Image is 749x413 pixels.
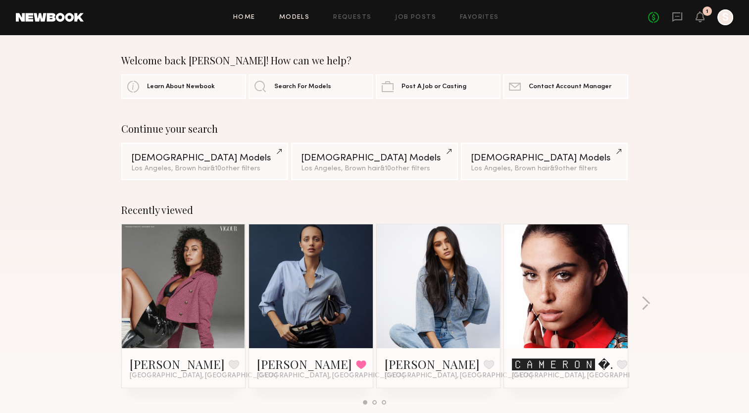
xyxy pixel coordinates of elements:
[279,14,309,21] a: Models
[291,143,458,180] a: [DEMOGRAPHIC_DATA] ModelsLos Angeles, Brown hair&10other filters
[131,154,278,163] div: [DEMOGRAPHIC_DATA] Models
[257,372,404,380] span: [GEOGRAPHIC_DATA], [GEOGRAPHIC_DATA]
[401,84,466,90] span: Post A Job or Casting
[380,165,430,172] span: & 10 other filter s
[249,74,373,99] a: Search For Models
[130,372,277,380] span: [GEOGRAPHIC_DATA], [GEOGRAPHIC_DATA]
[333,14,371,21] a: Requests
[301,165,448,172] div: Los Angeles, Brown hair
[395,14,436,21] a: Job Posts
[121,204,628,216] div: Recently viewed
[376,74,500,99] a: Post A Job or Casting
[210,165,260,172] span: & 10 other filter s
[550,165,598,172] span: & 9 other filter s
[301,154,448,163] div: [DEMOGRAPHIC_DATA] Models
[512,356,613,372] a: 🅲🅰🅼🅴🆁🅾🅽 �.
[121,74,246,99] a: Learn About Newbook
[461,143,628,180] a: [DEMOGRAPHIC_DATA] ModelsLos Angeles, Brown hair&9other filters
[512,372,659,380] span: [GEOGRAPHIC_DATA], [GEOGRAPHIC_DATA]
[471,154,618,163] div: [DEMOGRAPHIC_DATA] Models
[121,54,628,66] div: Welcome back [PERSON_NAME]! How can we help?
[717,9,733,25] a: S
[147,84,215,90] span: Learn About Newbook
[706,9,708,14] div: 1
[385,372,532,380] span: [GEOGRAPHIC_DATA], [GEOGRAPHIC_DATA]
[131,165,278,172] div: Los Angeles, Brown hair
[471,165,618,172] div: Los Angeles, Brown hair
[130,356,225,372] a: [PERSON_NAME]
[503,74,628,99] a: Contact Account Manager
[121,143,288,180] a: [DEMOGRAPHIC_DATA] ModelsLos Angeles, Brown hair&10other filters
[529,84,611,90] span: Contact Account Manager
[121,123,628,135] div: Continue your search
[274,84,331,90] span: Search For Models
[385,356,480,372] a: [PERSON_NAME]
[257,356,352,372] a: [PERSON_NAME]
[460,14,499,21] a: Favorites
[233,14,255,21] a: Home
